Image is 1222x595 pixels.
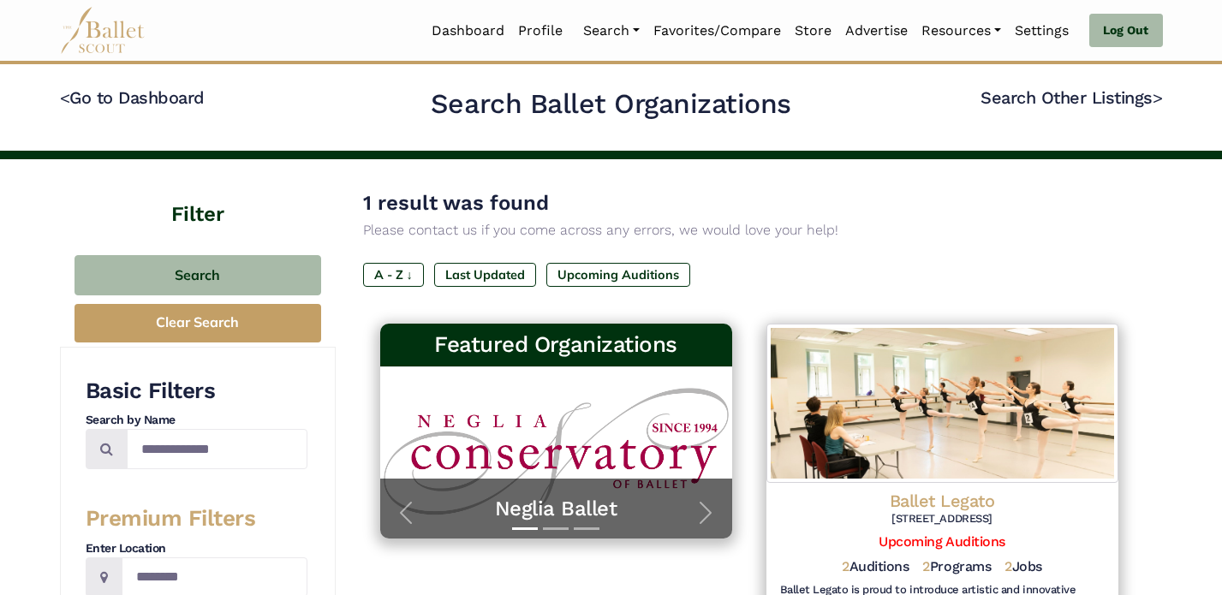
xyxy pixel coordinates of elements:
[543,519,569,538] button: Slide 2
[75,304,321,342] button: Clear Search
[86,504,307,533] h3: Premium Filters
[86,412,307,429] h4: Search by Name
[127,429,307,469] input: Search by names...
[511,13,569,49] a: Profile
[1089,14,1162,48] a: Log Out
[60,87,205,108] a: <Go to Dashboard
[842,558,849,574] span: 2
[788,13,838,49] a: Store
[75,255,321,295] button: Search
[879,533,1004,550] a: Upcoming Auditions
[394,330,718,360] h3: Featured Organizations
[1153,86,1163,108] code: >
[363,263,424,287] label: A - Z ↓
[86,540,307,557] h4: Enter Location
[922,558,930,574] span: 2
[922,558,991,576] h5: Programs
[60,159,336,229] h4: Filter
[981,87,1162,108] a: Search Other Listings>
[842,558,909,576] h5: Auditions
[512,519,538,538] button: Slide 1
[838,13,915,49] a: Advertise
[434,263,536,287] label: Last Updated
[425,13,511,49] a: Dashboard
[397,496,715,522] a: Neglia Ballet
[766,324,1118,483] img: Logo
[1004,558,1042,576] h5: Jobs
[363,219,1136,241] p: Please contact us if you come across any errors, we would love your help!
[780,512,1105,527] h6: [STREET_ADDRESS]
[1004,558,1012,574] span: 2
[574,519,599,538] button: Slide 3
[780,490,1105,512] h4: Ballet Legato
[576,13,647,49] a: Search
[86,377,307,406] h3: Basic Filters
[647,13,788,49] a: Favorites/Compare
[363,191,549,215] span: 1 result was found
[915,13,1008,49] a: Resources
[546,263,690,287] label: Upcoming Auditions
[1008,13,1076,49] a: Settings
[60,86,70,108] code: <
[431,86,791,122] h2: Search Ballet Organizations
